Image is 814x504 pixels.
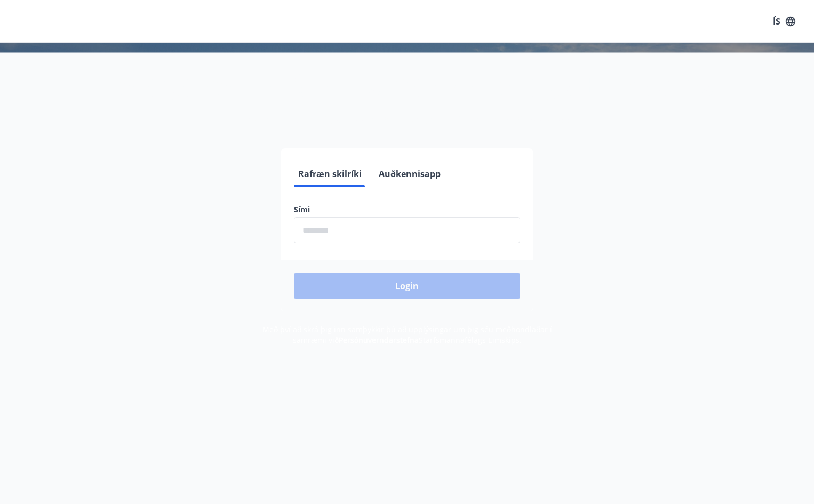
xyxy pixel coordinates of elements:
a: Persónuverndarstefna [339,335,419,345]
button: Auðkennisapp [374,161,445,187]
label: Sími [294,204,520,215]
button: Rafræn skilríki [294,161,366,187]
span: Vinsamlegast skráðu þig inn með rafrænum skilríkjum eða Auðkennisappi. [240,114,574,126]
span: Með því að skrá þig inn samþykkir þú að upplýsingar um þig séu meðhöndlaðar í samræmi við Starfsm... [262,324,552,345]
button: ÍS [767,12,801,31]
h1: Félagavefur, Starfsmannafélags Eimskips [36,64,778,105]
